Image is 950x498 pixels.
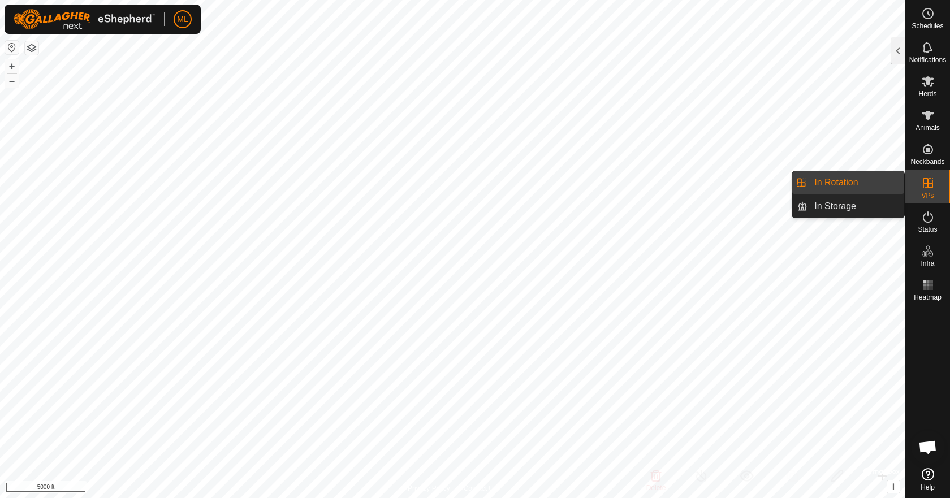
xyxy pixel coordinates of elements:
[912,23,943,29] span: Schedules
[921,484,935,491] span: Help
[14,9,155,29] img: Gallagher Logo
[464,483,497,493] a: Contact Us
[807,195,904,218] a: In Storage
[177,14,188,25] span: ML
[887,480,900,493] button: i
[918,90,936,97] span: Herds
[807,171,904,194] a: In Rotation
[792,195,904,218] li: In Storage
[25,41,38,55] button: Map Layers
[5,41,19,54] button: Reset Map
[918,226,937,233] span: Status
[905,464,950,495] a: Help
[814,200,856,213] span: In Storage
[814,176,858,189] span: In Rotation
[921,260,934,267] span: Infra
[792,171,904,194] li: In Rotation
[408,483,450,493] a: Privacy Policy
[914,294,942,301] span: Heatmap
[5,59,19,73] button: +
[911,430,945,464] div: Open chat
[5,74,19,88] button: –
[909,57,946,63] span: Notifications
[892,482,895,491] span: i
[916,124,940,131] span: Animals
[910,158,944,165] span: Neckbands
[921,192,934,199] span: VPs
